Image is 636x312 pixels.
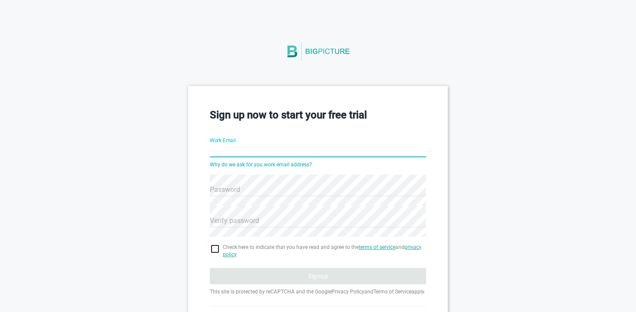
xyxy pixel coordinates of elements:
img: BigPicture [286,33,350,70]
h3: Sign up now to start your free trial [210,108,426,122]
p: This site is protected by reCAPTCHA and the Google and apply. [210,288,426,296]
button: Signup [210,268,426,284]
a: privacy policy [223,244,421,258]
a: Terms of Service [373,289,411,295]
a: terms of service [359,244,395,250]
a: Privacy Policy [331,289,364,295]
span: Check here to indicate that you have read and agree to the and [223,244,426,258]
a: Why do we ask for you work email address? [210,162,312,168]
